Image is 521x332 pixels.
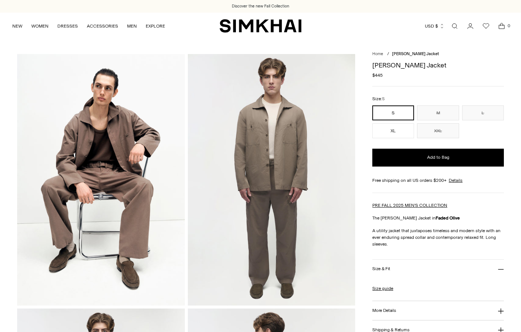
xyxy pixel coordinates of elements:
button: M [417,105,459,120]
span: $445 [372,72,383,79]
button: More Details [372,301,504,320]
img: Sean Shirt Jacket [188,54,355,305]
label: Size: [372,95,385,102]
a: MEN [127,18,137,34]
span: 0 [505,22,512,29]
button: Add to Bag [372,149,504,167]
div: / [387,51,389,57]
button: XXL [417,123,459,138]
h3: More Details [372,308,396,313]
p: A utility jacket that juxtaposes timeless and modern style with an ever enduring spread collar an... [372,227,504,247]
button: XL [372,123,414,138]
button: L [462,105,504,120]
strong: Faded Olive [436,215,460,221]
h3: Size & Fit [372,266,390,271]
button: S [372,105,414,120]
a: PRE FALL 2025 MEN'S COLLECTION [372,203,447,208]
a: Discover the new Fall Collection [232,3,289,9]
a: SIMKHAI [220,19,301,33]
button: USD $ [425,18,445,34]
a: EXPLORE [146,18,165,34]
a: Open search modal [447,19,462,34]
h1: [PERSON_NAME] Jacket [372,62,504,69]
a: Open cart modal [494,19,509,34]
a: ACCESSORIES [87,18,118,34]
img: Sean Shirt Jacket [17,54,184,305]
p: The [PERSON_NAME] Jacket in [372,215,504,221]
a: Wishlist [479,19,493,34]
a: DRESSES [57,18,78,34]
a: Home [372,51,383,56]
a: WOMEN [31,18,48,34]
a: Size guide [372,285,393,292]
a: NEW [12,18,22,34]
span: S [382,97,385,101]
div: Free shipping on all US orders $200+ [372,177,504,184]
span: Add to Bag [427,154,449,161]
a: Details [449,177,462,184]
button: Size & Fit [372,260,504,279]
span: [PERSON_NAME] Jacket [392,51,439,56]
a: Go to the account page [463,19,478,34]
nav: breadcrumbs [372,51,504,57]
